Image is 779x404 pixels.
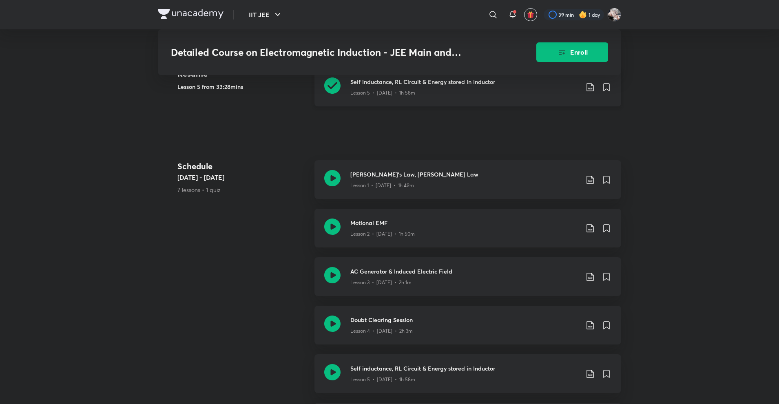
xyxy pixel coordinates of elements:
p: Lesson 1 • [DATE] • 1h 49m [350,182,414,189]
p: 7 lessons • 1 quiz [177,185,308,194]
button: avatar [524,8,537,21]
img: avatar [527,11,534,18]
h3: Detailed Course on Electromagnetic Induction - JEE Main and Advanced [171,46,490,58]
img: Company Logo [158,9,224,19]
a: Self inductance, RL Circuit & Energy stored in InductorLesson 5 • [DATE] • 1h 58m [314,68,621,116]
h3: Self inductance, RL Circuit & Energy stored in Inductor [350,77,579,86]
h3: AC Generator & Induced Electric Field [350,267,579,276]
h4: Schedule [177,160,308,172]
p: Lesson 4 • [DATE] • 2h 3m [350,327,413,335]
a: Doubt Clearing SessionLesson 4 • [DATE] • 2h 3m [314,306,621,354]
img: Navin Raj [607,8,621,22]
p: Lesson 3 • [DATE] • 2h 1m [350,279,412,286]
a: Motional EMFLesson 2 • [DATE] • 1h 50m [314,209,621,257]
h5: [DATE] - [DATE] [177,172,308,182]
h5: Lesson 5 from 33:28mins [177,82,308,91]
a: Company Logo [158,9,224,21]
img: streak [579,11,587,19]
a: AC Generator & Induced Electric FieldLesson 3 • [DATE] • 2h 1m [314,257,621,306]
h3: Motional EMF [350,219,579,227]
button: IIT JEE [244,7,288,23]
a: [PERSON_NAME]'s Law, [PERSON_NAME] LawLesson 1 • [DATE] • 1h 49m [314,160,621,209]
p: Lesson 5 • [DATE] • 1h 58m [350,376,415,383]
p: Lesson 2 • [DATE] • 1h 50m [350,230,415,238]
h3: Doubt Clearing Session [350,316,579,324]
h3: [PERSON_NAME]'s Law, [PERSON_NAME] Law [350,170,579,179]
button: Enroll [536,42,608,62]
p: Lesson 5 • [DATE] • 1h 58m [350,89,415,97]
a: Self inductance, RL Circuit & Energy stored in InductorLesson 5 • [DATE] • 1h 58m [314,354,621,403]
h3: Self inductance, RL Circuit & Energy stored in Inductor [350,364,579,373]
